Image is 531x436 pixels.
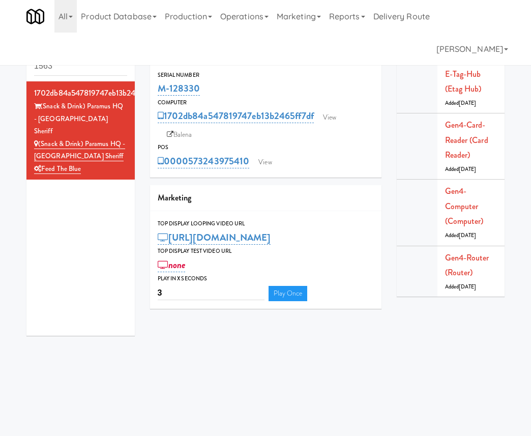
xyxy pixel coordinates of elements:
span: [DATE] [459,165,477,173]
div: 1702db84a547819747eb13b2465ff7df [34,85,127,101]
div: Serial Number [158,70,374,80]
a: (Snack & Drink) Paramus HQ - [GEOGRAPHIC_DATA] Sheriff [34,139,125,162]
img: Micromart [26,8,44,25]
a: Gen4-computer (Computer) [445,185,484,227]
a: [URL][DOMAIN_NAME] [158,230,271,245]
a: M-128330 [158,81,200,96]
div: Computer [158,98,374,108]
a: Feed The Blue [34,164,81,174]
li: 1702db84a547819747eb13b2465ff7df(Snack & Drink) Paramus HQ - [GEOGRAPHIC_DATA] Sheriff (Snack & D... [26,81,135,180]
span: [DATE] [459,231,477,239]
span: Added [445,283,477,290]
span: [DATE] [459,99,477,107]
a: 0000573243975410 [158,154,250,168]
div: Play in X seconds [158,274,374,284]
a: 1702db84a547819747eb13b2465ff7df [158,109,314,123]
a: Gen4-router (Router) [445,252,489,279]
span: Added [445,231,477,239]
span: Added [445,99,477,107]
div: (Snack & Drink) Paramus HQ - [GEOGRAPHIC_DATA] Sheriff [34,100,127,138]
span: Added [445,165,477,173]
a: Gen4-card-reader (Card Reader) [445,119,488,161]
a: none [158,258,186,272]
div: Top Display Test Video Url [158,246,374,256]
a: View [318,110,341,125]
span: Marketing [158,192,192,204]
span: [DATE] [459,283,477,290]
a: [PERSON_NAME] [432,33,512,65]
div: POS [158,142,374,153]
a: View [253,155,277,170]
input: Search cabinets [34,57,127,76]
a: Play Once [269,286,308,301]
a: E-tag-hub (Etag Hub) [445,68,482,95]
div: Top Display Looping Video Url [158,219,374,229]
a: Balena [162,127,197,142]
